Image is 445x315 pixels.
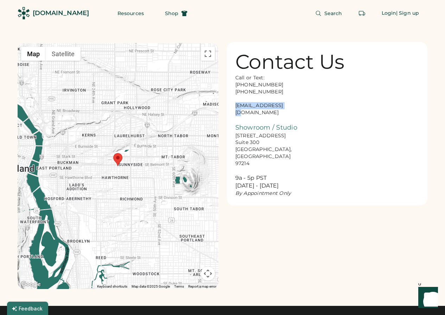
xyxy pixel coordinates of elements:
a: Open this area in Google Maps (opens a new window) [19,280,43,289]
div: Login [382,10,396,17]
img: Google [19,280,43,289]
font: 9a - 5p PST [DATE] - [DATE] [235,175,279,189]
div: [DOMAIN_NAME] [33,9,89,18]
span: Shop [165,11,178,16]
button: Toggle fullscreen view [201,47,215,61]
button: Shop [157,6,196,20]
span: Map data ©2025 Google [132,284,170,288]
div: | Sign up [396,10,419,17]
img: Rendered Logo - Screens [18,7,30,19]
button: Resources [109,6,152,20]
button: Show street map [21,47,46,61]
button: Show satellite imagery [46,47,81,61]
iframe: Front Chat [412,283,442,314]
a: Terms [174,284,184,288]
button: Retrieve an order [355,6,369,20]
div: Contact Us [235,51,345,73]
div: Call or Text: [PHONE_NUMBER] [PHONE_NUMBER] [EMAIL_ADDRESS][DOMAIN_NAME] [STREET_ADDRESS] Suite 3... [235,74,306,197]
em: By Appointment Only [235,190,291,196]
a: Report a map error [188,284,216,288]
span: Search [324,11,342,16]
button: Map camera controls [201,267,215,281]
button: Keyboard shortcuts [97,284,127,289]
button: Search [307,6,351,20]
font: Showroom / Studio [235,124,297,131]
